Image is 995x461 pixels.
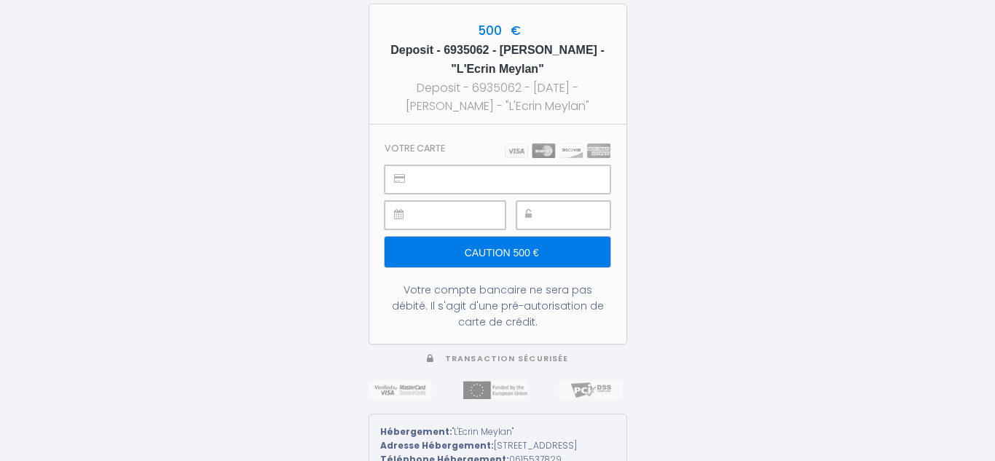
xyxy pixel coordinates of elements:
[380,439,494,452] strong: Adresse Hébergement:
[380,439,616,453] div: [STREET_ADDRESS]
[505,143,610,158] img: carts.png
[380,425,452,438] strong: Hébergement:
[380,425,616,439] div: "L'Ecrin Meylan"
[385,282,610,330] div: Votre compte bancaire ne sera pas débité. Il s'agit d'une pré-autorisation de carte de crédit.
[445,353,568,364] span: Transaction sécurisée
[474,22,521,39] span: 500 €
[382,41,613,79] h5: Deposit - 6935062 - [PERSON_NAME] - "L'Ecrin Meylan"
[385,237,610,267] input: Caution 500 €
[549,202,610,229] iframe: Secure payment input frame
[417,202,504,229] iframe: Secure payment input frame
[385,143,445,154] h3: Votre carte
[417,166,609,193] iframe: Secure payment input frame
[382,79,613,115] div: Deposit - 6935062 - [DATE] - [PERSON_NAME] - "L'Ecrin Meylan"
